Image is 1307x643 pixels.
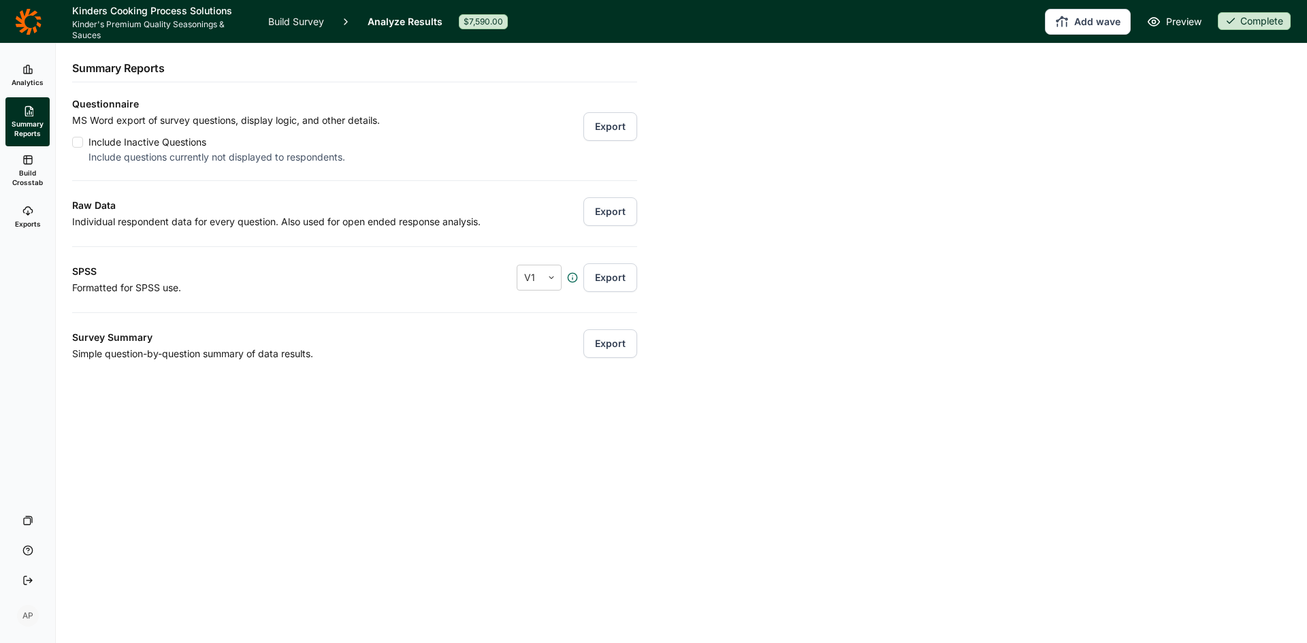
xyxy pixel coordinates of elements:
h1: Kinders Cooking Process Solutions [72,3,252,19]
h3: Raw Data [72,197,536,214]
h3: Questionnaire [72,96,637,112]
span: Preview [1166,14,1201,30]
button: Export [583,329,637,358]
div: AP [17,605,39,627]
button: Export [583,112,637,141]
h3: SPSS [72,263,444,280]
div: Include questions currently not displayed to respondents. [88,150,380,164]
h3: Survey Summary [72,329,553,346]
p: Individual respondent data for every question. Also used for open ended response analysis. [72,214,536,230]
button: Export [583,263,637,292]
span: Summary Reports [11,119,44,138]
button: Complete [1218,12,1291,31]
p: Formatted for SPSS use. [72,280,444,296]
div: Include Inactive Questions [88,134,380,150]
button: Export [583,197,637,226]
span: Build Crosstab [11,168,44,187]
h2: Summary Reports [72,60,165,76]
p: Simple question-by-question summary of data results. [72,346,553,362]
a: Summary Reports [5,97,50,146]
span: Kinder's Premium Quality Seasonings & Sauces [72,19,252,41]
span: Analytics [12,78,44,87]
a: Analytics [5,54,50,97]
div: $7,590.00 [459,14,508,29]
a: Preview [1147,14,1201,30]
div: Complete [1218,12,1291,30]
p: MS Word export of survey questions, display logic, and other details. [72,112,380,129]
a: Build Crosstab [5,146,50,195]
button: Add wave [1045,9,1131,35]
span: Exports [15,219,41,229]
a: Exports [5,195,50,239]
